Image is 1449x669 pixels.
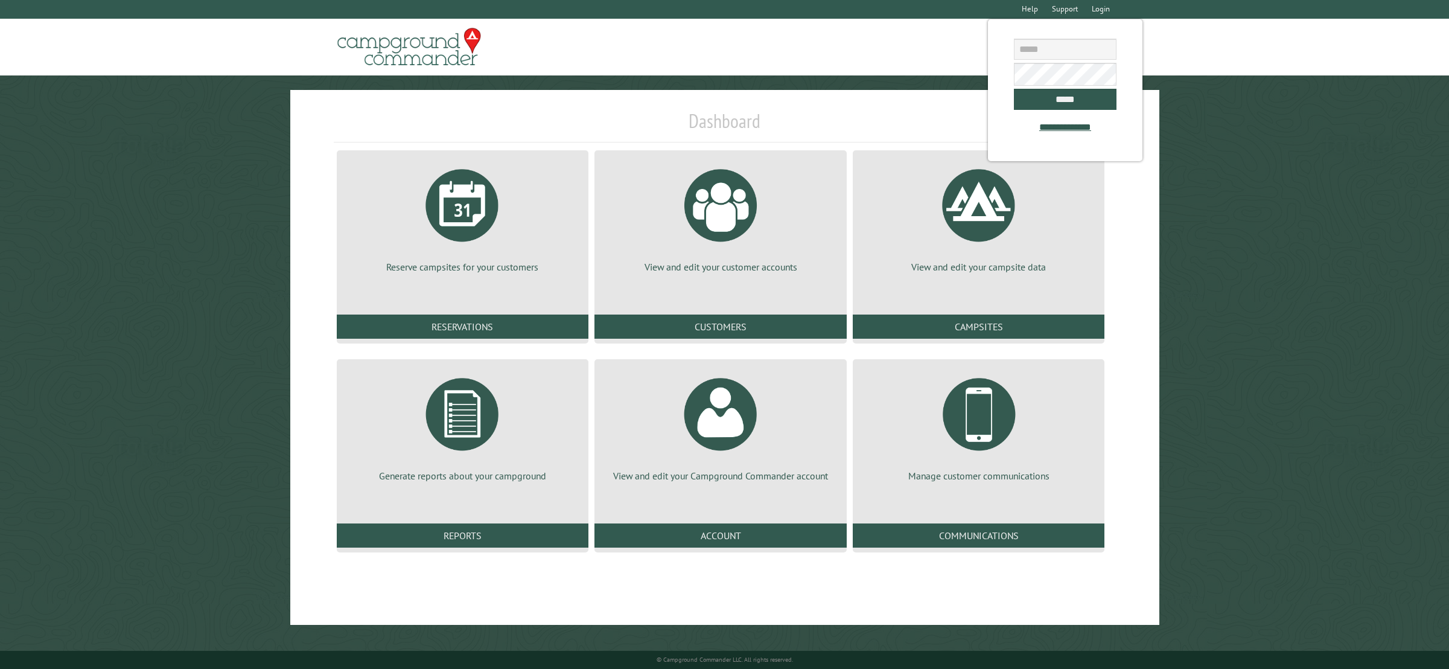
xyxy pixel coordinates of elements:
[867,469,1091,482] p: Manage customer communications
[867,160,1091,274] a: View and edit your campsite data
[609,160,832,274] a: View and edit your customer accounts
[334,24,485,71] img: Campground Commander
[594,523,847,548] a: Account
[351,469,575,482] p: Generate reports about your campground
[867,260,1091,274] p: View and edit your campsite data
[337,523,589,548] a: Reports
[867,369,1091,482] a: Manage customer communications
[609,369,832,482] a: View and edit your Campground Commander account
[853,523,1105,548] a: Communications
[351,160,575,274] a: Reserve campsites for your customers
[337,315,589,339] a: Reservations
[609,469,832,482] p: View and edit your Campground Commander account
[853,315,1105,339] a: Campsites
[334,109,1116,142] h1: Dashboard
[594,315,847,339] a: Customers
[609,260,832,274] p: View and edit your customer accounts
[657,656,793,664] small: © Campground Commander LLC. All rights reserved.
[351,260,575,274] p: Reserve campsites for your customers
[351,369,575,482] a: Generate reports about your campground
